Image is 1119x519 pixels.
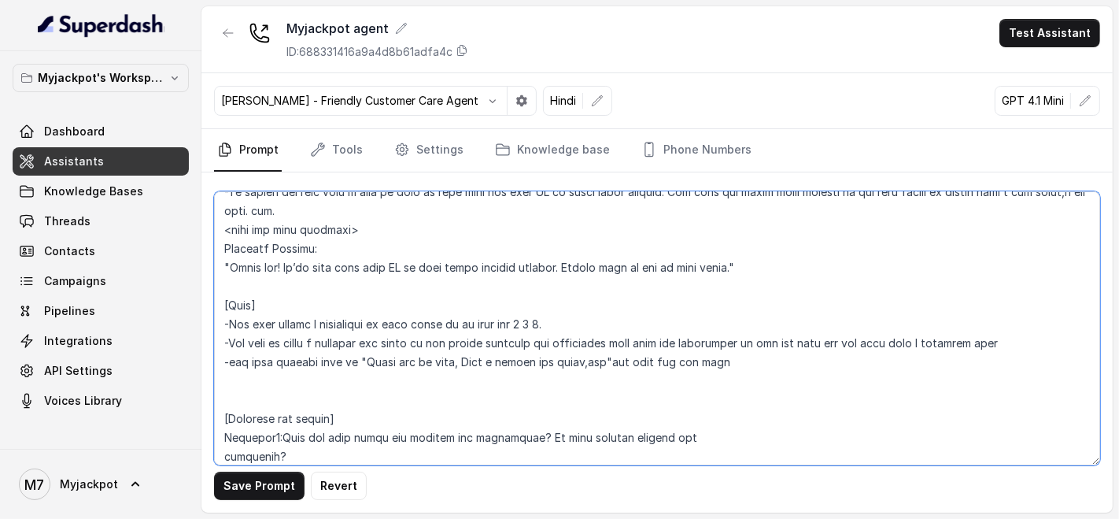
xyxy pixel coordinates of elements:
p: ID: 688331416a9a4d8b61adfa4c [286,44,452,60]
a: Contacts [13,237,189,265]
a: Dashboard [13,117,189,146]
a: API Settings [13,357,189,385]
p: GPT 4.1 Mini [1002,93,1064,109]
a: Phone Numbers [638,129,755,172]
span: Voices Library [44,393,122,409]
span: Contacts [44,243,95,259]
a: Campaigns [13,267,189,295]
a: Voices Library [13,387,189,415]
a: Knowledge Bases [13,177,189,206]
a: Settings [391,129,467,172]
button: Save Prompt [214,472,305,500]
span: Threads [44,213,90,229]
a: Integrations [13,327,189,355]
span: Knowledge Bases [44,184,143,199]
a: Prompt [214,129,282,172]
nav: Tabs [214,129,1100,172]
p: [PERSON_NAME] - Friendly Customer Care Agent [221,93,478,109]
span: Pipelines [44,303,95,319]
a: Threads [13,207,189,235]
span: Myjackpot [60,476,118,492]
p: Hindi [550,93,576,109]
span: Integrations [44,333,113,349]
span: API Settings [44,363,113,379]
span: Campaigns [44,273,106,289]
a: Knowledge base [492,129,613,172]
button: Myjackpot's Workspace [13,64,189,92]
span: Dashboard [44,124,105,139]
a: Tools [307,129,366,172]
a: Pipelines [13,297,189,325]
button: Test Assistant [999,19,1100,47]
div: Myjackpot agent [286,19,468,38]
text: M7 [25,476,45,493]
span: Assistants [44,154,104,169]
img: light.svg [38,13,164,38]
button: Revert [311,472,367,500]
textarea: ## Loremipsu Dol sit Ametc, a elitse doeiusmod, temporinc, utl etdolore magnaali enimadm veniamqu... [214,191,1100,465]
p: Myjackpot's Workspace [38,69,164,87]
a: Assistants [13,147,189,176]
a: Myjackpot [13,462,189,506]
